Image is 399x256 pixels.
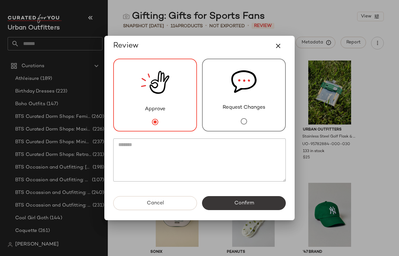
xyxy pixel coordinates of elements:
span: Cancel [146,200,164,206]
button: Cancel [113,196,197,210]
img: review_new_snapshot.RGmwQ69l.svg [141,59,169,106]
span: Confirm [234,200,254,206]
span: Request Changes [223,104,265,112]
span: Review [113,41,139,51]
span: Approve [145,106,165,113]
button: Confirm [202,196,286,210]
img: svg%3e [231,59,257,104]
